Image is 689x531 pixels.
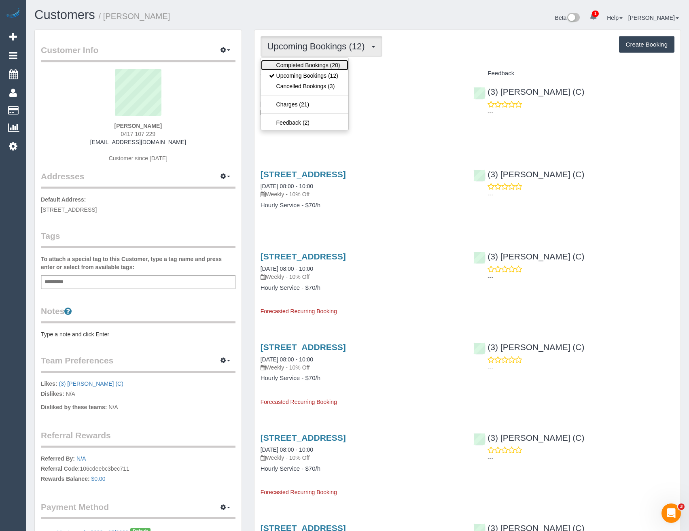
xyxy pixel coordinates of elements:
[261,273,462,281] p: Weekly - 10% Off
[555,15,580,21] a: Beta
[488,108,674,117] p: ---
[488,191,674,199] p: ---
[585,8,601,26] a: 1
[267,41,369,51] span: Upcoming Bookings (12)
[261,190,462,198] p: Weekly - 10% Off
[41,195,86,204] label: Default Address:
[566,13,580,23] img: New interface
[261,60,348,70] a: Completed Bookings (20)
[41,330,235,338] pre: Type a note and click Enter
[41,429,235,448] legend: Referral Rewards
[261,356,313,363] a: [DATE] 08:00 - 10:00
[678,503,685,510] span: 3
[41,475,90,483] label: Rewards Balance:
[607,15,623,21] a: Help
[261,117,348,128] a: Feedback (2)
[261,70,462,77] h4: Service
[121,131,156,137] span: 0417 107 229
[41,230,235,248] legend: Tags
[109,155,167,161] span: Customer since [DATE]
[41,44,235,62] legend: Customer Info
[261,399,337,405] span: Forecasted Recurring Booking
[473,342,584,352] a: (3) [PERSON_NAME] (C)
[488,364,674,372] p: ---
[261,70,348,81] a: Upcoming Bookings (12)
[90,139,186,145] a: [EMAIL_ADDRESS][DOMAIN_NAME]
[488,273,674,281] p: ---
[261,183,313,189] a: [DATE] 08:00 - 10:00
[76,455,86,462] a: N/A
[473,252,584,261] a: (3) [PERSON_NAME] (C)
[66,391,75,397] span: N/A
[488,454,674,462] p: ---
[261,252,346,261] a: [STREET_ADDRESS]
[619,36,674,53] button: Create Booking
[261,36,382,57] button: Upcoming Bookings (12)
[261,119,462,126] h4: Hourly Service - $70/h
[41,355,235,373] legend: Team Preferences
[59,380,123,387] a: (3) [PERSON_NAME] (C)
[41,206,97,213] span: [STREET_ADDRESS]
[261,202,462,209] h4: Hourly Service - $70/h
[99,12,170,21] small: / [PERSON_NAME]
[5,8,21,19] img: Automaid Logo
[592,11,599,17] span: 1
[41,380,57,388] label: Likes:
[261,265,313,272] a: [DATE] 08:00 - 10:00
[41,403,107,411] label: Disliked by these teams:
[261,285,462,291] h4: Hourly Service - $70/h
[91,476,106,482] a: $0.00
[108,404,118,410] span: N/A
[41,455,235,485] p: 106cdeebc3bec711
[261,375,462,382] h4: Hourly Service - $70/h
[261,446,313,453] a: [DATE] 08:00 - 10:00
[261,489,337,495] span: Forecasted Recurring Booking
[261,433,346,442] a: [STREET_ADDRESS]
[261,342,346,352] a: [STREET_ADDRESS]
[41,305,235,323] legend: Notes
[261,454,462,462] p: Weekly - 10% Off
[261,308,337,314] span: Forecasted Recurring Booking
[261,81,348,91] a: Cancelled Bookings (3)
[473,170,584,179] a: (3) [PERSON_NAME] (C)
[261,465,462,472] h4: Hourly Service - $70/h
[473,87,584,96] a: (3) [PERSON_NAME] (C)
[41,255,235,271] label: To attach a special tag to this Customer, type a tag name and press enter or select from availabl...
[41,390,64,398] label: Dislikes:
[628,15,679,21] a: [PERSON_NAME]
[661,503,681,523] iframe: Intercom live chat
[261,99,348,110] a: Charges (21)
[261,363,462,372] p: Weekly - 10% Off
[114,123,162,129] strong: [PERSON_NAME]
[41,465,80,473] label: Referral Code:
[41,501,235,519] legend: Payment Method
[261,170,346,179] a: [STREET_ADDRESS]
[473,70,674,77] h4: Feedback
[261,108,462,116] p: Weekly - 10% Off
[34,8,95,22] a: Customers
[41,455,75,463] label: Referred By:
[473,433,584,442] a: (3) [PERSON_NAME] (C)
